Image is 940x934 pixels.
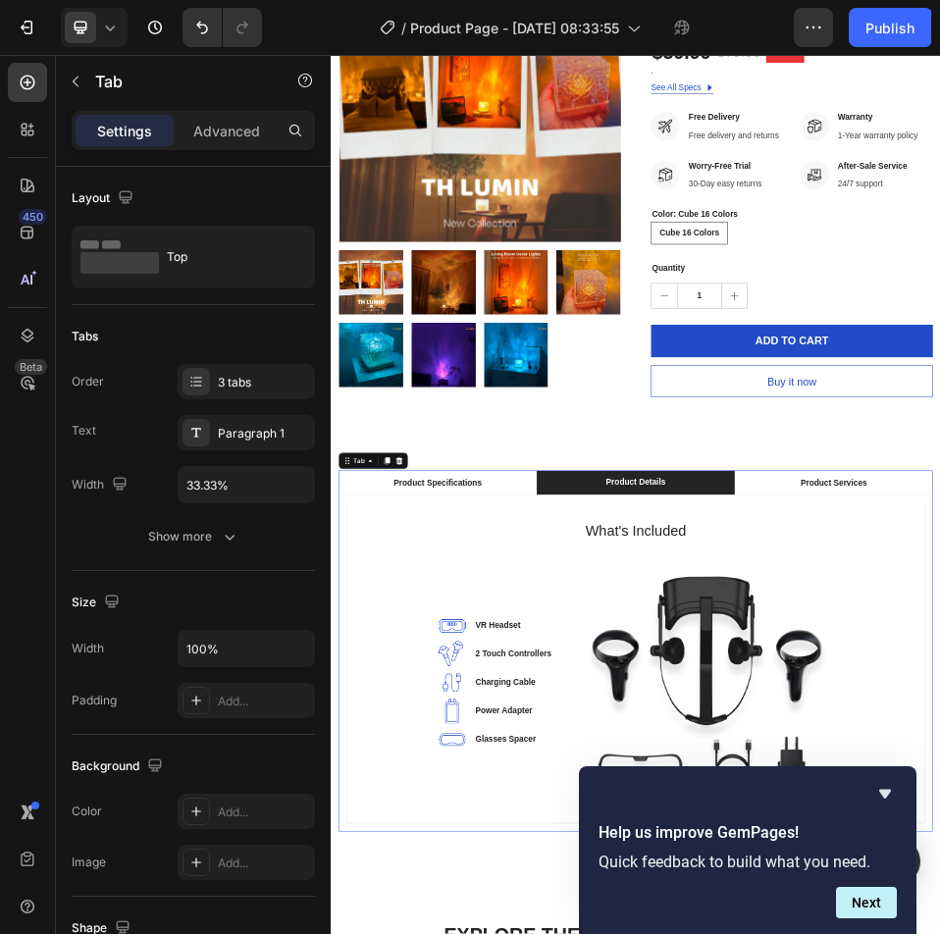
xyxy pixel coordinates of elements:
div: Undo/Redo [183,8,262,47]
div: Background [72,753,167,780]
div: Tabs [72,328,98,345]
div: Rich Text Editor. Editing area: main [689,236,834,264]
span: Cube 16 Colors [635,337,750,353]
div: Order [72,373,104,390]
p: See All Specs [618,52,715,76]
div: Buy it now [843,616,938,648]
div: 450 [19,209,47,225]
div: Rich Text Editor. Editing area: main [528,811,649,841]
div: Text [72,422,96,440]
p: Quick feedback to build what you need. [599,853,897,871]
div: Image [72,854,106,871]
p: Product Specifications [121,815,290,839]
div: Top [167,234,287,280]
button: Next question [836,887,897,918]
p: Tab [95,70,262,93]
iframe: Design area [331,55,940,934]
h2: Help us improve GemPages! [599,821,897,845]
button: decrement [619,442,668,490]
span: Product Page - [DATE] 08:33:55 [410,18,619,38]
button: increment [755,442,804,490]
p: Product Details [531,814,646,838]
div: Beta [15,359,47,375]
div: 3 tabs [218,374,310,391]
input: Auto [179,467,314,502]
div: Tab [39,776,68,794]
div: Add... [218,804,310,821]
span: / [401,18,406,38]
div: Publish [865,18,914,38]
legend: Color: Cube 16 Colors [618,295,788,323]
p: Advanced [193,121,260,141]
button: Publish [849,8,931,47]
p: Free delivery and returns [691,144,865,168]
div: Rich Text Editor. Editing area: main [618,52,715,76]
div: Size [72,590,124,616]
input: Auto [179,631,314,666]
div: Help us improve GemPages! [599,782,897,918]
div: Paragraph 1 [218,425,310,442]
input: quantity [668,442,755,490]
p: Settings [97,121,152,141]
div: Add... [218,855,310,872]
div: Layout [72,185,137,212]
p: . [618,24,622,40]
button: Hide survey [873,782,897,805]
p: Worry-Free Trial [691,203,832,227]
button: Show more [72,519,315,554]
div: Width [72,472,131,498]
div: Padding [72,692,117,709]
div: Width [72,640,104,657]
div: Show more [148,527,239,546]
div: Add... [218,693,310,710]
p: 30-Day easy returns [691,238,832,262]
p: Free Delivery [691,109,865,132]
div: Color [72,803,102,820]
div: Rich Text Editor. Editing area: main [118,812,293,842]
a: Rich Text Editor. Editing area: main [618,52,739,76]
